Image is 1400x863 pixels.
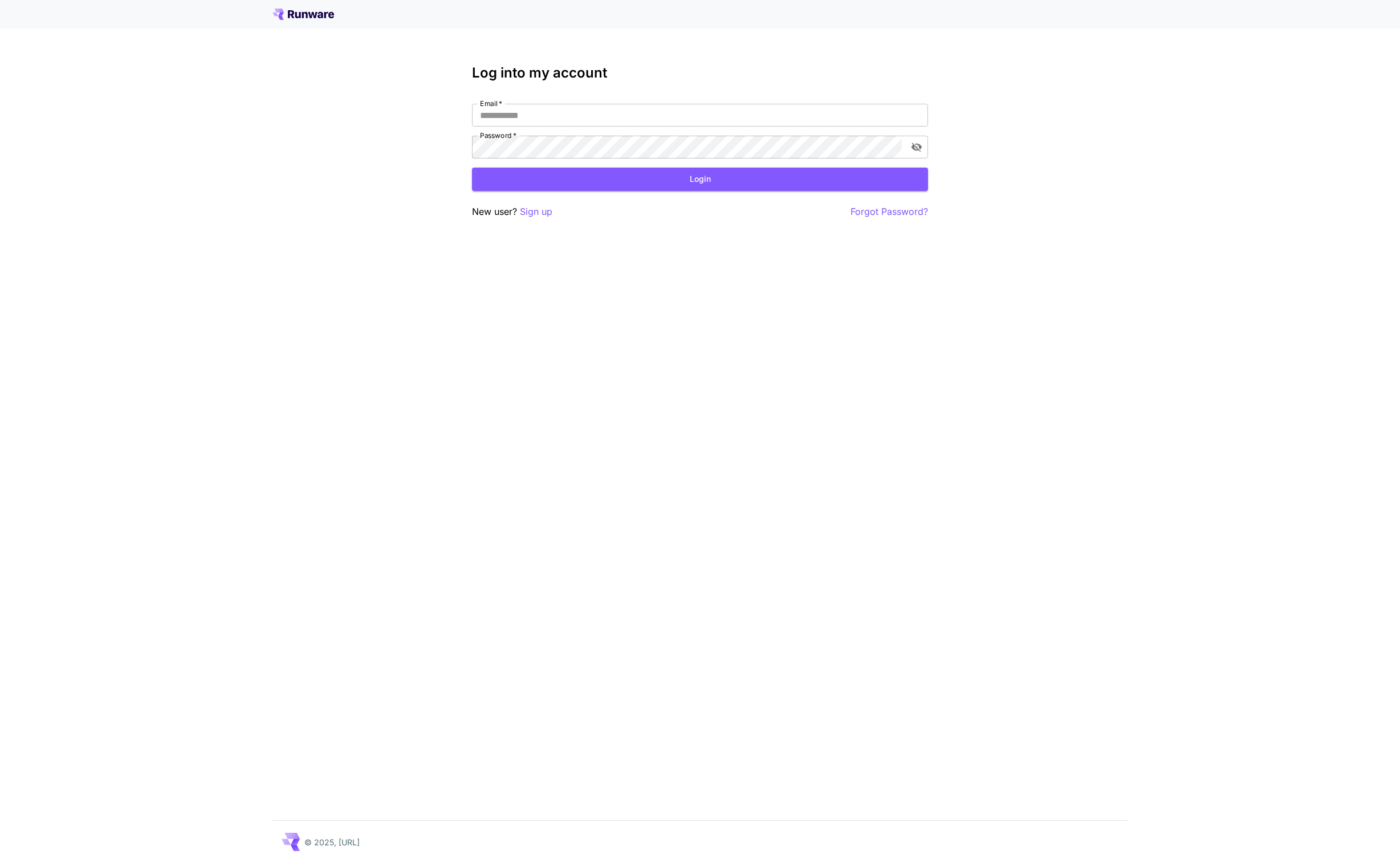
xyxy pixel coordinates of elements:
button: Forgot Password? [850,205,928,219]
label: Email [480,99,502,108]
button: Sign up [520,205,552,219]
p: © 2025, [URL] [304,836,360,848]
button: Login [472,168,928,191]
label: Password [480,131,516,140]
button: toggle password visibility [906,137,927,157]
p: New user? [472,205,552,219]
h3: Log into my account [472,65,928,81]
